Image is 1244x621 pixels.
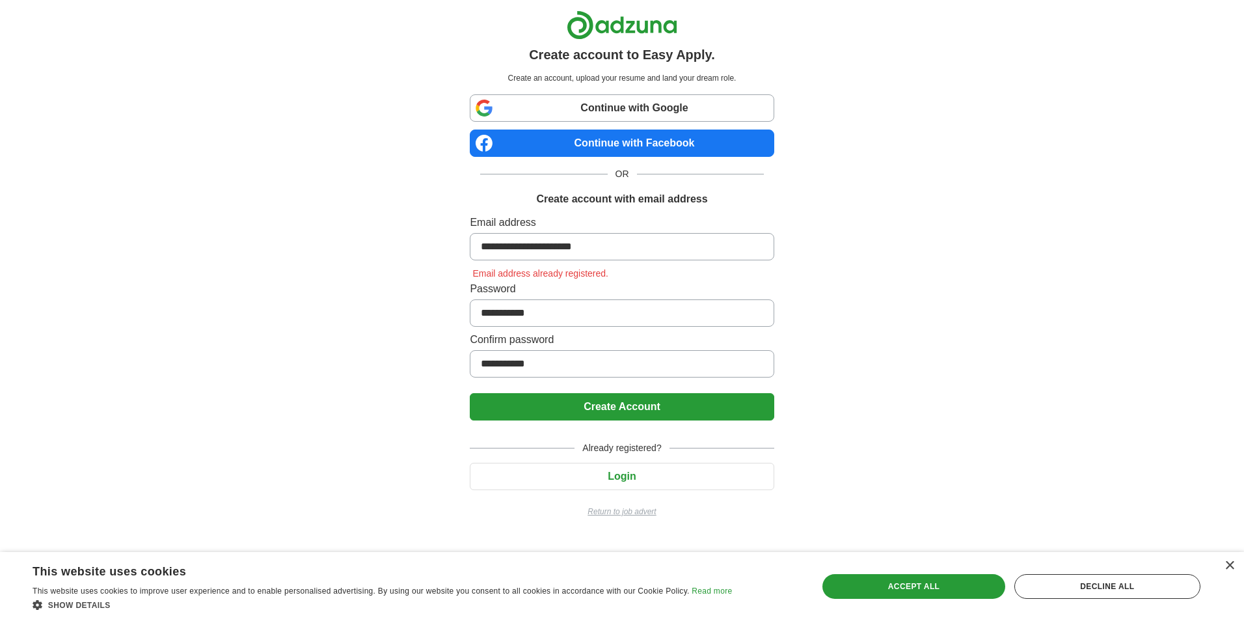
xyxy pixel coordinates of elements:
span: Show details [48,601,111,610]
a: Return to job advert [470,506,774,517]
a: Continue with Facebook [470,130,774,157]
div: Decline all [1014,574,1200,599]
p: Create an account, upload your resume and land your dream role. [472,72,771,84]
img: Adzuna logo [567,10,677,40]
label: Email address [470,215,774,230]
div: Show details [33,598,732,611]
h1: Create account to Easy Apply. [529,45,715,64]
a: Continue with Google [470,94,774,122]
a: Read more, opens a new window [692,586,732,596]
div: Close [1224,561,1234,571]
div: This website uses cookies [33,560,699,579]
label: Confirm password [470,332,774,348]
span: Already registered? [575,441,669,455]
button: Login [470,463,774,490]
span: OR [608,167,637,181]
span: This website uses cookies to improve user experience and to enable personalised advertising. By u... [33,586,690,596]
label: Password [470,281,774,297]
div: Accept all [822,574,1005,599]
button: Create Account [470,393,774,421]
h1: Create account with email address [536,191,707,207]
span: Email address already registered. [470,268,611,279]
a: Login [470,471,774,482]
